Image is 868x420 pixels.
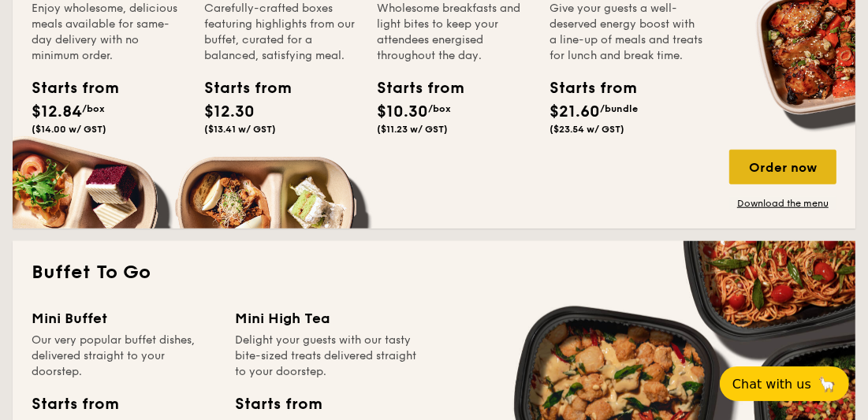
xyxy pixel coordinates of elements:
[549,76,620,100] div: Starts from
[235,307,419,329] div: Mini High Tea
[377,1,531,64] div: Wholesome breakfasts and light bites to keep your attendees energised throughout the day.
[549,1,703,64] div: Give your guests a well-deserved energy boost with a line-up of meals and treats for lunch and br...
[32,102,82,121] span: $12.84
[32,307,216,329] div: Mini Buffet
[549,102,600,121] span: $21.60
[32,1,185,64] div: Enjoy wholesome, delicious meals available for same-day delivery with no minimum order.
[720,366,849,401] button: Chat with us🦙
[204,102,255,121] span: $12.30
[600,103,638,114] span: /bundle
[204,1,358,64] div: Carefully-crafted boxes featuring highlights from our buffet, curated for a balanced, satisfying ...
[32,333,216,380] div: Our very popular buffet dishes, delivered straight to your doorstep.
[729,150,836,184] div: Order now
[732,377,811,392] span: Chat with us
[32,260,836,285] h2: Buffet To Go
[204,124,276,135] span: ($13.41 w/ GST)
[204,76,275,100] div: Starts from
[729,197,836,210] a: Download the menu
[377,76,448,100] div: Starts from
[818,375,836,393] span: 🦙
[428,103,451,114] span: /box
[32,124,106,135] span: ($14.00 w/ GST)
[377,124,448,135] span: ($11.23 w/ GST)
[235,333,419,380] div: Delight your guests with our tasty bite-sized treats delivered straight to your doorstep.
[82,103,105,114] span: /box
[32,76,102,100] div: Starts from
[377,102,428,121] span: $10.30
[235,392,321,416] div: Starts from
[549,124,624,135] span: ($23.54 w/ GST)
[32,392,117,416] div: Starts from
